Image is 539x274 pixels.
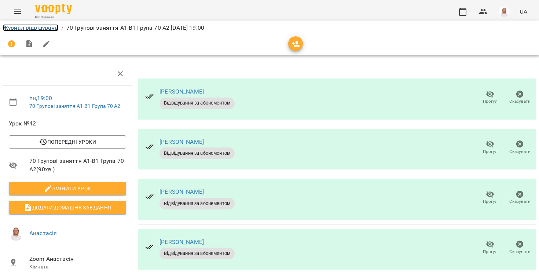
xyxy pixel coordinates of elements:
[483,198,498,205] span: Прогул
[9,201,126,214] button: Додати домашнє завдання
[159,200,235,207] span: Відвідування за абонементом
[29,103,120,109] a: 70 Групові заняття А1-В1 Група 70 А2
[66,23,204,32] p: 70 Групові заняття А1-В1 Група 70 А2 [DATE] 19:00
[159,88,204,95] a: [PERSON_NAME]
[483,249,498,255] span: Прогул
[483,149,498,155] span: Прогул
[9,226,23,241] img: 7b3448e7bfbed3bd7cdba0ed84700e25.png
[29,263,126,271] p: Кімната
[29,157,126,174] span: 70 Групові заняття А1-В1 Група 70 А2 ( 90 хв. )
[29,95,52,102] a: пн , 19:00
[509,149,531,155] span: Скасувати
[3,24,58,31] a: Журнал відвідувань
[517,5,530,18] button: UA
[509,249,531,255] span: Скасувати
[509,198,531,205] span: Скасувати
[3,23,536,32] nav: breadcrumb
[159,138,204,145] a: [PERSON_NAME]
[15,138,120,146] span: Попередні уроки
[475,238,505,258] button: Прогул
[505,137,535,158] button: Скасувати
[29,255,126,263] span: Zoom Анастасія
[159,150,235,157] span: Відвідування за абонементом
[505,87,535,108] button: Скасувати
[35,15,72,20] span: For Business
[15,203,120,212] span: Додати домашнє завдання
[9,135,126,149] button: Попередні уроки
[159,188,204,195] a: [PERSON_NAME]
[520,8,527,15] span: UA
[159,238,204,245] a: [PERSON_NAME]
[15,184,120,193] span: Змінити урок
[9,182,126,195] button: Змінити урок
[483,98,498,105] span: Прогул
[475,187,505,208] button: Прогул
[505,187,535,208] button: Скасувати
[9,3,26,21] button: Menu
[499,7,509,17] img: 7b3448e7bfbed3bd7cdba0ed84700e25.png
[159,250,235,257] span: Відвідування за абонементом
[9,119,126,128] span: Урок №42
[509,98,531,105] span: Скасувати
[35,4,72,14] img: Voopty Logo
[29,230,57,237] a: Анастасія
[61,23,63,32] li: /
[159,100,235,106] span: Відвідування за абонементом
[475,137,505,158] button: Прогул
[505,238,535,258] button: Скасувати
[475,87,505,108] button: Прогул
